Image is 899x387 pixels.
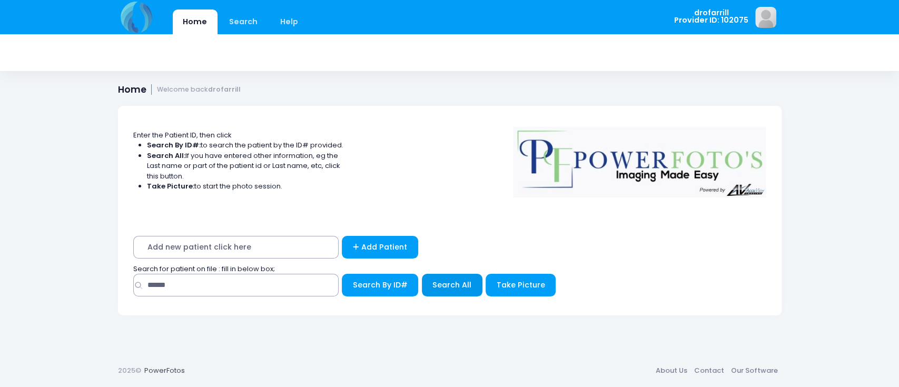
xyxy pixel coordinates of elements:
[728,361,782,380] a: Our Software
[173,9,218,34] a: Home
[157,86,241,94] small: Welcome back
[691,361,728,380] a: Contact
[508,120,771,197] img: Logo
[144,365,185,375] a: PowerFotos
[486,274,556,296] button: Take Picture
[353,280,408,290] span: Search By ID#
[147,151,344,182] li: If you have entered other information, eg the Last name or part of the patient id or Last name, e...
[653,361,691,380] a: About Us
[342,274,418,296] button: Search By ID#
[342,236,418,259] a: Add Patient
[755,7,776,28] img: image
[208,85,241,94] strong: drofarrill
[147,181,344,192] li: to start the photo session.
[432,280,471,290] span: Search All
[147,140,344,151] li: to search the patient by the ID# provided.
[219,9,268,34] a: Search
[270,9,308,34] a: Help
[118,365,141,375] span: 2025©
[497,280,545,290] span: Take Picture
[147,181,194,191] strong: Take Picture:
[133,264,275,274] span: Search for patient on file : fill in below box;
[118,84,241,95] h1: Home
[147,140,201,150] strong: Search By ID#:
[147,151,185,161] strong: Search All:
[422,274,482,296] button: Search All
[133,236,339,259] span: Add new patient click here
[133,130,232,140] span: Enter the Patient ID, then click
[674,9,748,24] span: drofarrill Provider ID: 102075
